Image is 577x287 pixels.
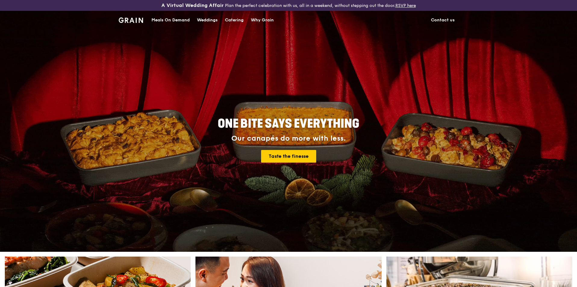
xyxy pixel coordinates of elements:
a: RSVP here [395,3,416,8]
h3: A Virtual Wedding Affair [161,2,224,8]
a: Taste the finesse [261,150,316,163]
a: GrainGrain [119,11,143,29]
a: Catering [221,11,247,29]
span: ONE BITE SAYS EVERYTHING [218,117,359,131]
div: Weddings [197,11,218,29]
a: Why Grain [247,11,277,29]
img: Grain [119,17,143,23]
div: Catering [225,11,244,29]
div: Plan the perfect celebration with us, all in a weekend, without stepping out the door. [115,2,462,8]
div: Meals On Demand [151,11,190,29]
a: Contact us [427,11,458,29]
div: Why Grain [251,11,274,29]
div: Our canapés do more with less. [180,134,397,143]
a: Weddings [193,11,221,29]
